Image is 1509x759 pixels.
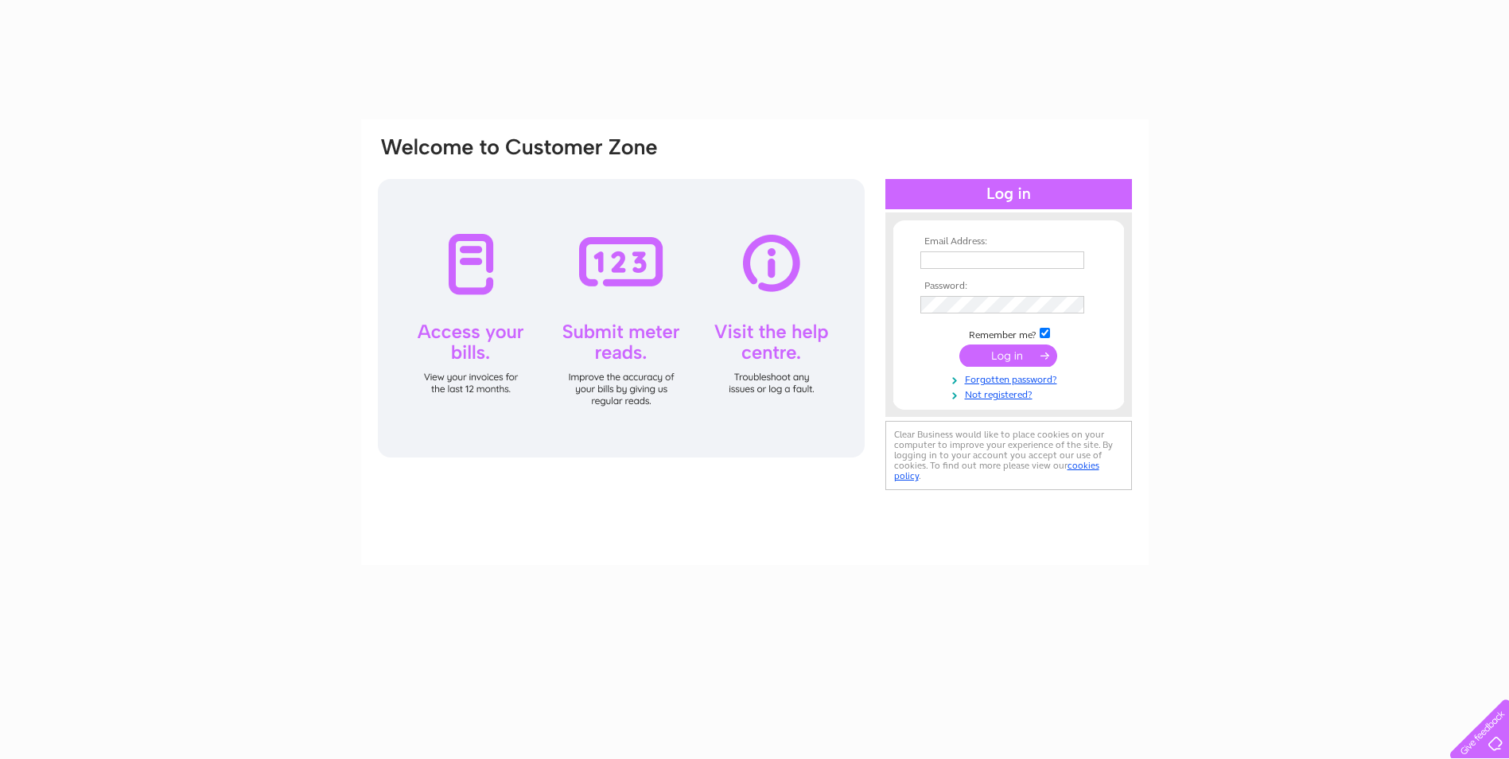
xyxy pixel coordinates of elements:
[916,236,1101,247] th: Email Address:
[894,460,1099,481] a: cookies policy
[916,325,1101,341] td: Remember me?
[885,421,1132,490] div: Clear Business would like to place cookies on your computer to improve your experience of the sit...
[920,371,1101,386] a: Forgotten password?
[959,344,1057,367] input: Submit
[916,281,1101,292] th: Password:
[920,386,1101,401] a: Not registered?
